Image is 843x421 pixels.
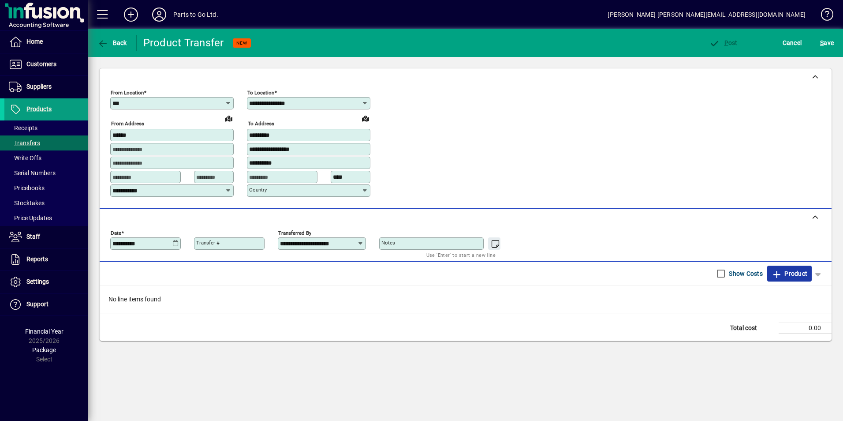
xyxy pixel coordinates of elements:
[4,31,88,53] a: Home
[249,187,267,193] mat-label: Country
[100,286,832,313] div: No line items found
[9,214,52,222] span: Price Updates
[358,111,373,125] a: View on map
[9,184,45,192] span: Pricebooks
[724,39,728,46] span: P
[236,40,247,46] span: NEW
[4,210,88,226] a: Price Updates
[26,83,52,90] span: Suppliers
[111,90,144,96] mat-label: From location
[26,278,49,285] span: Settings
[196,240,220,246] mat-label: Transfer #
[97,39,127,46] span: Back
[25,328,63,335] span: Financial Year
[4,165,88,180] a: Serial Numbers
[9,154,41,162] span: Write Offs
[4,76,88,98] a: Suppliers
[111,229,121,236] mat-label: Date
[4,135,88,150] a: Transfers
[32,346,56,353] span: Package
[767,266,812,282] button: Product
[4,271,88,293] a: Settings
[814,2,832,30] a: Knowledge Base
[707,35,740,51] button: Post
[4,53,88,75] a: Customers
[145,7,173,23] button: Profile
[26,60,56,68] span: Customers
[95,35,129,51] button: Back
[222,111,236,125] a: View on map
[727,269,763,278] label: Show Costs
[780,35,804,51] button: Cancel
[726,323,779,333] td: Total cost
[26,233,40,240] span: Staff
[26,301,48,308] span: Support
[4,226,88,248] a: Staff
[4,293,88,316] a: Support
[608,8,806,22] div: [PERSON_NAME] [PERSON_NAME][EMAIL_ADDRESS][DOMAIN_NAME]
[818,35,836,51] button: Save
[9,124,37,132] span: Receipts
[278,229,311,236] mat-label: Transferred by
[173,8,218,22] div: Parts to Go Ltd.
[26,256,48,263] span: Reports
[143,36,224,50] div: Product Transfer
[117,7,145,23] button: Add
[4,180,88,195] a: Pricebooks
[783,36,802,50] span: Cancel
[709,39,738,46] span: ost
[381,240,395,246] mat-label: Notes
[426,250,496,260] mat-hint: Use 'Enter' to start a new line
[247,90,274,96] mat-label: To location
[772,267,807,281] span: Product
[820,39,824,46] span: S
[88,35,137,51] app-page-header-button: Back
[9,199,45,207] span: Stocktakes
[779,323,832,333] td: 0.00
[4,195,88,210] a: Stocktakes
[820,36,834,50] span: ave
[26,38,43,45] span: Home
[9,169,56,177] span: Serial Numbers
[4,150,88,165] a: Write Offs
[9,139,40,147] span: Transfers
[4,248,88,271] a: Reports
[26,105,52,113] span: Products
[4,120,88,135] a: Receipts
